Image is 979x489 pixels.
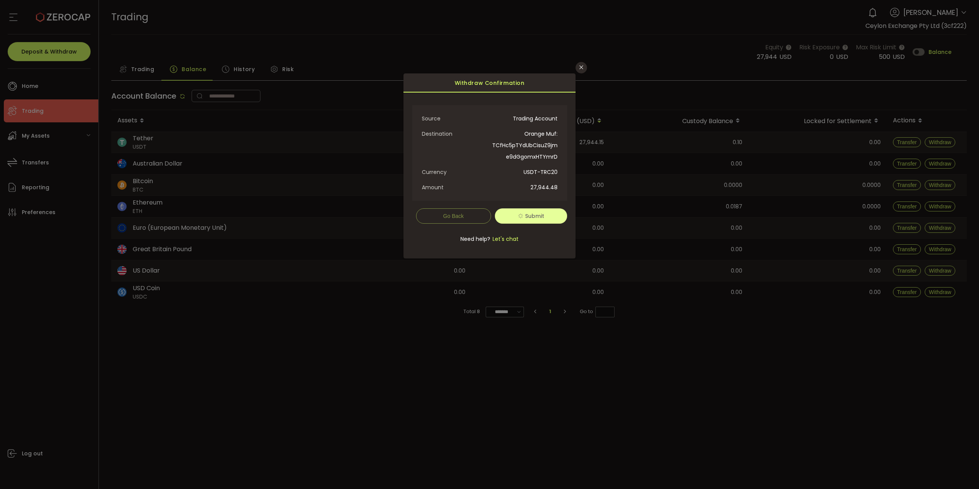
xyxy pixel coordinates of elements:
[403,73,576,93] div: Withdraw Confirmation
[941,452,979,489] iframe: Chat Widget
[489,166,558,178] span: USDT-TRC20
[422,166,490,178] span: Currency
[422,128,490,140] span: Destination
[403,73,576,258] div: dialog
[422,182,490,193] span: Amount
[489,113,558,124] span: Trading Account
[460,235,490,243] span: Need help?
[490,235,519,243] span: Let's chat
[489,128,558,162] span: Orange Muf: TCfHc5pTYdUbCisuZ9jme9dGgomxHTYmrD
[443,213,464,219] span: Go Back
[489,182,558,193] span: 27,944.48
[422,113,490,124] span: Source
[416,208,491,224] button: Go Back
